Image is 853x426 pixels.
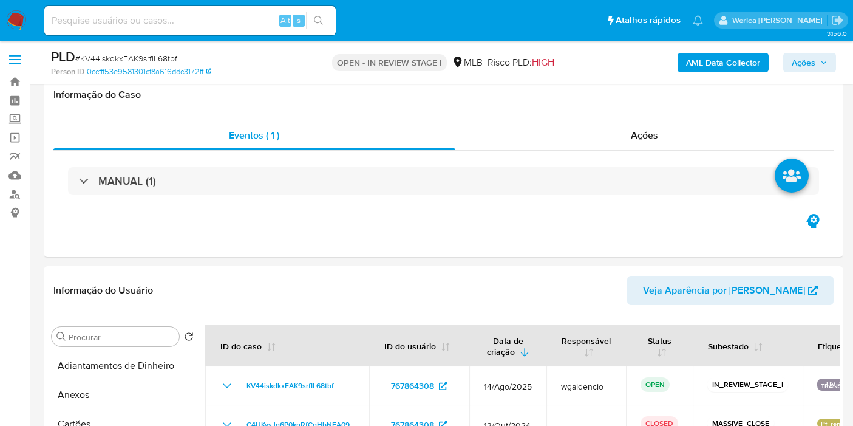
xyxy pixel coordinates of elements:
span: s [297,15,301,26]
a: Notificações [693,15,703,26]
div: MLB [452,56,483,69]
h1: Informação do Caso [53,89,834,101]
span: # KV44iskdkxFAK9srfIL68tbf [75,52,177,64]
span: Risco PLD: [488,56,554,69]
span: Atalhos rápidos [616,14,681,27]
span: HIGH [532,55,554,69]
span: Ações [792,53,815,72]
button: Procurar [56,332,66,342]
a: Sair [831,14,844,27]
a: 0ccfff53e9581301cf8a616ddc3172ff [87,66,211,77]
span: Veja Aparência por [PERSON_NAME] [643,276,805,305]
button: Veja Aparência por [PERSON_NAME] [627,276,834,305]
p: OPEN - IN REVIEW STAGE I [332,54,447,71]
b: PLD [51,47,75,66]
button: AML Data Collector [678,53,769,72]
button: Anexos [47,380,199,410]
p: werica.jgaldencio@mercadolivre.com [732,15,827,26]
button: search-icon [306,12,331,29]
h3: MANUAL (1) [98,174,156,188]
input: Procurar [69,332,174,343]
b: Person ID [51,66,84,77]
div: MANUAL (1) [68,167,819,195]
button: Ações [783,53,836,72]
button: Adiantamentos de Dinheiro [47,351,199,380]
b: AML Data Collector [686,53,760,72]
span: Alt [280,15,290,26]
input: Pesquise usuários ou casos... [44,13,336,29]
button: Retornar ao pedido padrão [184,332,194,345]
h1: Informação do Usuário [53,284,153,297]
span: Ações [631,128,658,142]
span: Eventos ( 1 ) [229,128,279,142]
